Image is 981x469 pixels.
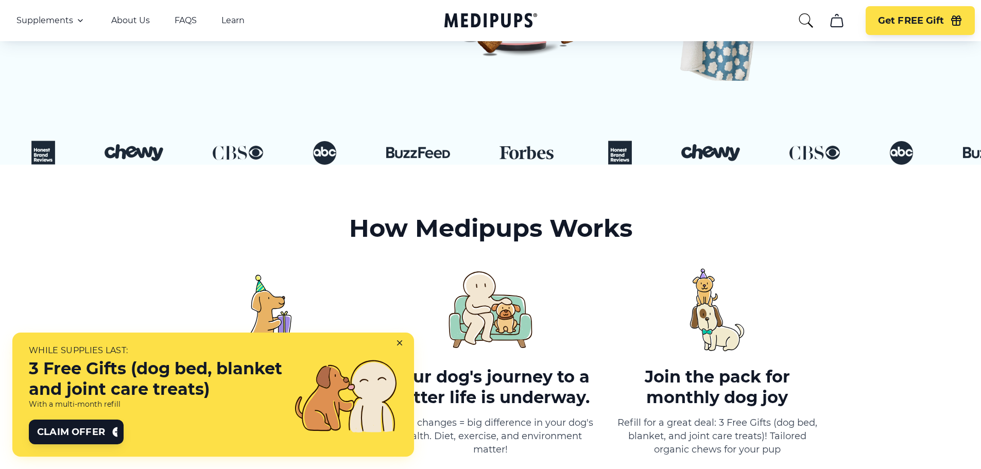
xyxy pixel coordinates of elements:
h2: How Medipups Works [153,214,829,242]
span: Get FREE Gift [878,15,944,27]
p: Refill for a great deal: 3 Free Gifts (dog bed, blanket, and joint care treats)! Tailored organic... [614,416,820,456]
a: Learn [221,15,245,26]
button: Supplements [16,14,87,27]
h5: While supplies last: [29,345,282,356]
p: Small changes = big difference in your dog's health. Diet, exercise, and environment matter! [388,416,594,456]
h3: 3 Free Gifts (dog bed, blanket and joint care treats) [29,358,282,399]
button: search [798,12,814,29]
a: FAQS [175,15,197,26]
button: Claim Offer [29,420,124,444]
button: cart [824,8,849,33]
button: Get FREE Gift [866,6,975,35]
span: Claim Offer [37,426,105,438]
span: Supplements [16,15,73,26]
h3: Join the pack for monthly dog joy [614,367,820,408]
a: About Us [111,15,150,26]
h3: Your dog's journey to a better life is underway. [388,367,594,408]
h6: With a multi-month refill [29,399,282,409]
a: Medipups [444,11,537,32]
